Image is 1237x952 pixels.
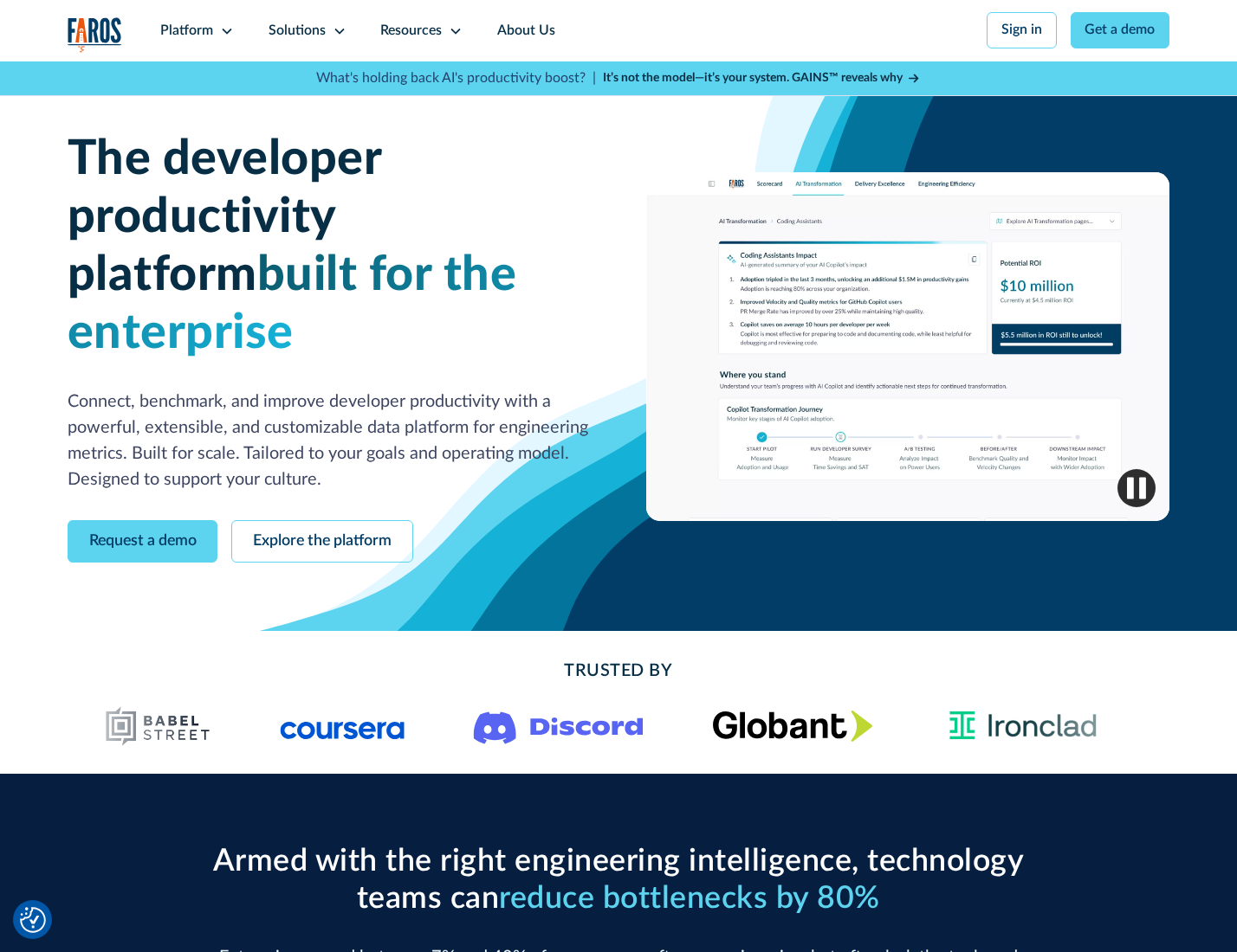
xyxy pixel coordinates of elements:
a: home [68,17,123,53]
p: Connect, benchmark, and improve developer productivity with a powerful, extensible, and customiza... [68,389,592,492]
div: Resources [380,21,442,42]
p: What's holding back AI's productivity boost? | [316,68,596,89]
img: Globant's logo [712,710,872,742]
a: Request a demo [68,520,218,563]
img: Logo of the online learning platform Coursera. [280,712,405,740]
img: Logo of the communication platform Discord. [474,708,644,744]
img: Ironclad Logo [942,705,1104,747]
img: Logo of the analytics and reporting company Faros. [68,17,123,53]
h2: Armed with the right engineering intelligence, technology teams can [205,843,1032,917]
span: reduce bottlenecks by 80% [499,883,880,914]
a: Get a demo [1071,12,1170,48]
div: Solutions [269,21,326,42]
a: It’s not the model—it’s your system. GAINS™ reveals why [603,69,922,87]
h2: Trusted By [205,659,1032,685]
h1: The developer productivity platform [68,131,592,362]
img: Revisit consent button [20,907,46,933]
strong: It’s not the model—it’s your system. GAINS™ reveals why [603,72,903,84]
img: Babel Street logo png [105,705,210,747]
span: built for the enterprise [68,251,517,357]
a: Explore the platform [231,520,413,563]
button: Cookie Settings [20,907,46,933]
img: Pause video [1117,469,1156,507]
a: Sign in [987,12,1057,48]
div: Platform [160,21,213,42]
